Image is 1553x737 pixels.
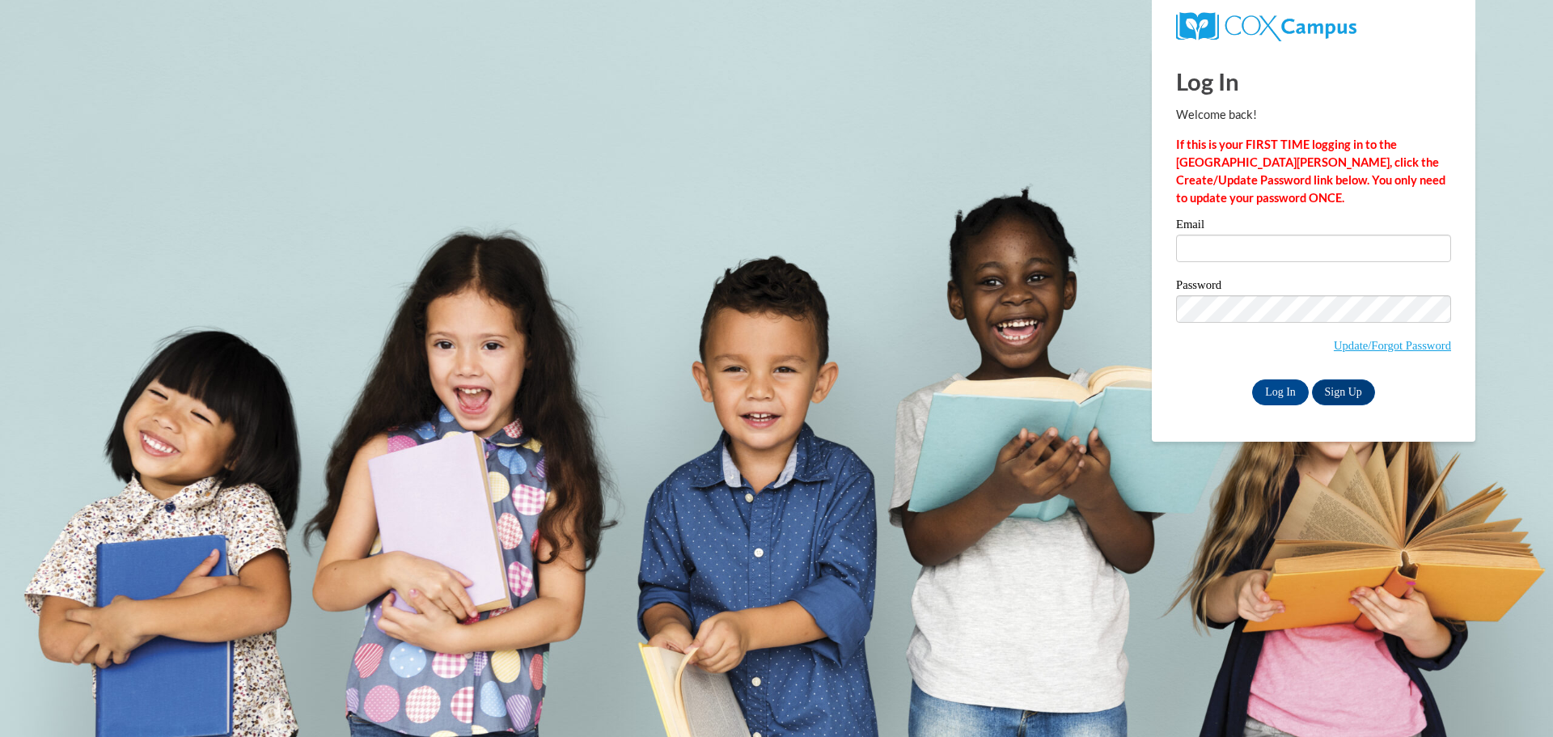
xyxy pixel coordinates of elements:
strong: If this is your FIRST TIME logging in to the [GEOGRAPHIC_DATA][PERSON_NAME], click the Create/Upd... [1176,138,1445,205]
img: COX Campus [1176,12,1356,41]
h1: Log In [1176,65,1451,98]
p: Welcome back! [1176,106,1451,124]
label: Email [1176,218,1451,235]
input: Log In [1252,379,1309,405]
a: COX Campus [1176,19,1356,32]
a: Update/Forgot Password [1334,339,1451,352]
a: Sign Up [1312,379,1375,405]
label: Password [1176,279,1451,295]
